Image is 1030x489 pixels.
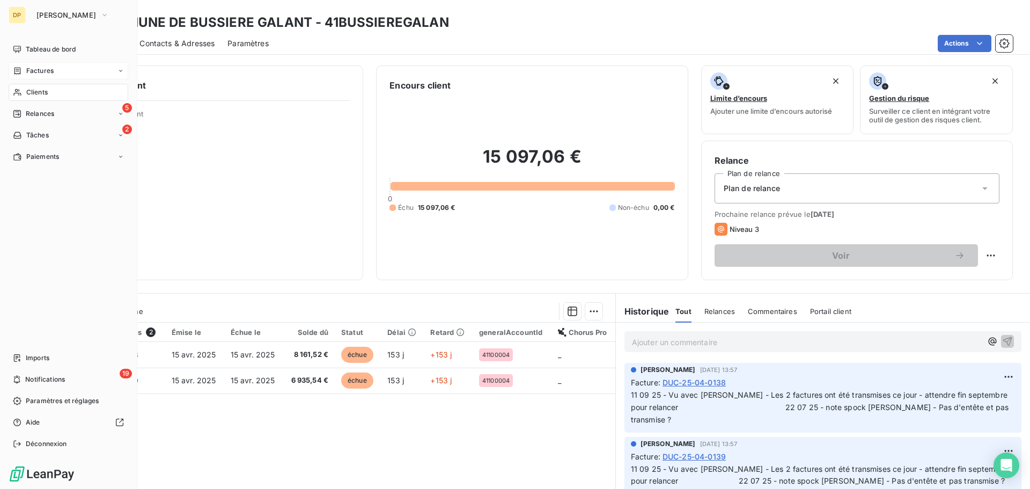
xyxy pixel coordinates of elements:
[715,210,999,218] span: Prochaine relance prévue le
[631,464,1010,486] span: 11 09 25 - Vu avec [PERSON_NAME] - Les 2 factures ont été transmises ce jour - attendre fin septe...
[26,130,49,140] span: Tâches
[26,87,48,97] span: Clients
[290,328,328,337] div: Solde dû
[558,350,561,359] span: _
[26,152,59,162] span: Paiements
[558,376,561,385] span: _
[26,439,67,449] span: Déconnexion
[994,452,1019,478] div: Open Intercom Messenger
[710,94,767,103] span: Limite d’encours
[139,38,215,49] span: Contacts & Adresses
[618,203,649,213] span: Non-échu
[290,349,328,360] span: 8 161,52 €
[387,350,404,359] span: 153 j
[9,414,128,431] a: Aide
[724,183,780,194] span: Plan de relance
[231,328,277,337] div: Échue le
[675,307,691,316] span: Tout
[36,11,96,19] span: [PERSON_NAME]
[418,203,455,213] span: 15 097,06 €
[172,350,216,359] span: 15 avr. 2025
[388,194,392,203] span: 0
[146,327,156,337] span: 2
[341,373,373,389] span: échue
[700,441,738,447] span: [DATE] 13:57
[26,396,99,406] span: Paramètres et réglages
[631,377,660,388] span: Facture :
[227,38,269,49] span: Paramètres
[663,451,726,462] span: DUC-25-04-0139
[387,376,404,385] span: 153 j
[869,94,929,103] span: Gestion du risque
[641,365,696,375] span: [PERSON_NAME]
[631,390,1011,424] span: 11 09 25 - Vu avec [PERSON_NAME] - Les 2 factures ont été transmises ce jour - attendre fin septe...
[663,377,726,388] span: DUC-25-04-0138
[120,369,132,378] span: 19
[26,418,40,427] span: Aide
[860,65,1013,134] button: Gestion du risqueSurveiller ce client en intégrant votre outil de gestion des risques client.
[938,35,991,52] button: Actions
[710,107,832,115] span: Ajouter une limite d’encours autorisé
[700,367,738,373] span: [DATE] 13:57
[172,376,216,385] span: 15 avr. 2025
[810,307,851,316] span: Portail client
[701,65,854,134] button: Limite d’encoursAjouter une limite d’encours autorisé
[641,439,696,449] span: [PERSON_NAME]
[94,13,449,32] h3: COMMUNE DE BUSSIERE GALANT - 41BUSSIEREGALAN
[631,451,660,462] span: Facture :
[482,377,510,384] span: 41100004
[389,146,674,178] h2: 15 097,06 €
[25,375,65,384] span: Notifications
[704,307,735,316] span: Relances
[811,210,835,218] span: [DATE]
[231,376,275,385] span: 15 avr. 2025
[558,328,609,337] div: Chorus Pro
[727,251,954,260] span: Voir
[341,328,374,337] div: Statut
[715,244,978,267] button: Voir
[387,328,417,337] div: Délai
[26,45,76,54] span: Tableau de bord
[430,350,452,359] span: +153 j
[653,203,675,213] span: 0,00 €
[290,375,328,386] span: 6 935,54 €
[26,353,49,363] span: Imports
[430,376,452,385] span: +153 j
[715,154,999,167] h6: Relance
[730,225,759,233] span: Niveau 3
[122,125,132,134] span: 2
[172,328,218,337] div: Émise le
[65,79,350,92] h6: Informations client
[616,305,669,318] h6: Historique
[482,352,510,358] span: 41100004
[389,79,451,92] h6: Encours client
[86,110,350,125] span: Propriétés Client
[9,6,26,24] div: DP
[398,203,414,213] span: Échu
[869,107,1004,124] span: Surveiller ce client en intégrant votre outil de gestion des risques client.
[430,328,466,337] div: Retard
[231,350,275,359] span: 15 avr. 2025
[122,103,132,113] span: 5
[341,347,373,363] span: échue
[9,465,75,483] img: Logo LeanPay
[479,328,545,337] div: generalAccountId
[26,109,54,119] span: Relances
[748,307,797,316] span: Commentaires
[26,66,54,76] span: Factures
